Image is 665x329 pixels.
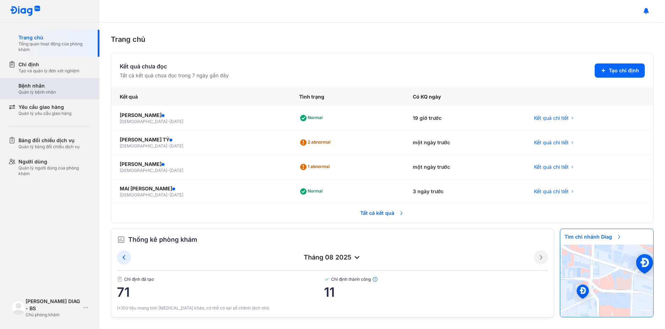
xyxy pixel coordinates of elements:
div: Chủ phòng khám [26,312,81,318]
div: Kết quả chưa đọc [120,62,229,71]
span: Thống kê phòng khám [128,235,197,245]
div: Tổng quan hoạt động của phòng khám [18,41,91,52]
img: order.5a6da16c.svg [117,235,125,244]
div: [PERSON_NAME] DIAG - BS [26,298,81,312]
span: Tạo chỉ định [609,67,639,74]
div: 2 abnormal [299,137,333,148]
div: Yêu cầu giao hàng [18,104,71,111]
div: Kết quả [111,88,291,106]
span: Kết quả chi tiết [534,139,569,146]
div: Tất cả kết quả chưa đọc trong 7 ngày gần đây [120,72,229,79]
div: Chỉ định [18,61,80,68]
div: (*)Dữ liệu mang tính [MEDICAL_DATA] khảo, có thể có sai số chênh lệch nhỏ. [117,305,548,311]
span: Chỉ định thành công [324,277,548,282]
span: - [167,143,169,149]
div: Quản lý yêu cầu giao hàng [18,111,71,116]
div: Trang chủ [111,34,654,45]
span: [DATE] [169,168,183,173]
span: [DEMOGRAPHIC_DATA] [120,192,167,197]
span: Tất cả kết quả [356,205,409,221]
span: Kết quả chi tiết [534,163,569,171]
div: [PERSON_NAME] TỶ [120,136,282,143]
div: [PERSON_NAME] [120,161,282,168]
div: Quản lý bảng đối chiếu dịch vụ [18,144,80,150]
span: [DATE] [169,119,183,124]
span: [DATE] [169,143,183,149]
span: - [167,192,169,197]
div: Bệnh nhân [18,82,56,89]
span: Kết quả chi tiết [534,115,569,122]
div: 3 ngày trước [404,179,525,204]
div: Người dùng [18,158,91,165]
span: [DEMOGRAPHIC_DATA] [120,168,167,173]
span: [DEMOGRAPHIC_DATA] [120,119,167,124]
div: Trang chủ [18,34,91,41]
div: [PERSON_NAME] [120,112,282,119]
span: - [167,168,169,173]
div: Normal [299,112,325,124]
img: logo [11,301,26,315]
span: [DEMOGRAPHIC_DATA] [120,143,167,149]
div: 1 abnormal [299,161,332,173]
span: Chỉ định đã tạo [117,277,324,282]
span: Tìm chi nhánh Diag [560,229,626,245]
span: 11 [324,285,548,299]
div: một ngày trước [404,130,525,155]
div: tháng 08 2025 [131,253,534,262]
span: 71 [117,285,324,299]
div: 19 giờ trước [404,106,525,130]
div: Quản lý người dùng của phòng khám [18,165,91,177]
img: checked-green.01cc79e0.svg [324,277,330,282]
div: Bảng đối chiếu dịch vụ [18,137,80,144]
div: Normal [299,186,325,197]
img: logo [10,6,40,17]
div: Tình trạng [291,88,404,106]
span: [DATE] [169,192,183,197]
span: - [167,119,169,124]
div: Có KQ ngày [404,88,525,106]
div: Quản lý bệnh nhân [18,89,56,95]
button: Tạo chỉ định [595,63,645,78]
img: info.7e716105.svg [372,277,378,282]
span: Kết quả chi tiết [534,188,569,195]
img: document.50c4cfd0.svg [117,277,123,282]
div: MAI [PERSON_NAME] [120,185,282,192]
div: một ngày trước [404,155,525,179]
div: Tạo và quản lý đơn xét nghiệm [18,68,80,74]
